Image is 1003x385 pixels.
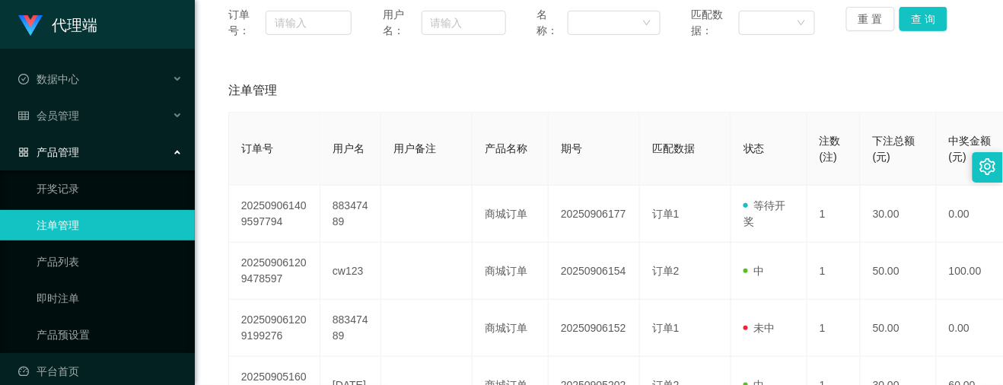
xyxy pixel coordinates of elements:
[549,186,640,243] td: 20250906177
[797,18,806,29] i: 图标: down
[949,135,992,163] span: 中奖金额(元)
[979,158,996,175] i: 图标: setting
[807,186,861,243] td: 1
[18,147,29,157] i: 图标: appstore-o
[37,247,183,277] a: 产品列表
[549,300,640,357] td: 20250906152
[37,283,183,313] a: 即时注单
[652,208,680,220] span: 订单1
[320,243,381,300] td: cw123
[861,186,937,243] td: 30.00
[18,110,29,121] i: 图标: table
[228,7,266,39] span: 订单号：
[37,173,183,204] a: 开奖记录
[18,146,79,158] span: 产品管理
[333,142,365,154] span: 用户名
[52,1,97,49] h1: 代理端
[861,243,937,300] td: 50.00
[229,243,320,300] td: 202509061209478597
[820,135,841,163] span: 注数(注)
[320,186,381,243] td: 88347489
[485,142,527,154] span: 产品名称
[473,243,549,300] td: 商城订单
[266,11,352,35] input: 请输入
[473,300,549,357] td: 商城订单
[743,199,786,228] span: 等待开奖
[561,142,582,154] span: 期号
[861,300,937,357] td: 50.00
[652,322,680,334] span: 订单1
[807,300,861,357] td: 1
[18,74,29,84] i: 图标: check-circle-o
[642,18,651,29] i: 图标: down
[18,110,79,122] span: 会员管理
[18,73,79,85] span: 数据中心
[743,322,775,334] span: 未中
[473,186,549,243] td: 商城订单
[873,135,915,163] span: 下注总额(元)
[229,300,320,357] td: 202509061209199276
[652,265,680,277] span: 订单2
[37,320,183,350] a: 产品预设置
[320,300,381,357] td: 88347489
[229,186,320,243] td: 202509061409597794
[18,18,97,30] a: 代理端
[652,142,695,154] span: 匹配数据
[743,142,765,154] span: 状态
[228,81,277,100] span: 注单管理
[743,265,765,277] span: 中
[692,7,739,39] span: 匹配数据：
[393,142,436,154] span: 用户备注
[900,7,948,31] button: 查 询
[241,142,273,154] span: 订单号
[846,7,895,31] button: 重 置
[18,15,43,37] img: logo.9652507e.png
[422,11,507,35] input: 请输入
[37,210,183,240] a: 注单管理
[537,7,568,39] span: 名称：
[549,243,640,300] td: 20250906154
[383,7,422,39] span: 用户名：
[807,243,861,300] td: 1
